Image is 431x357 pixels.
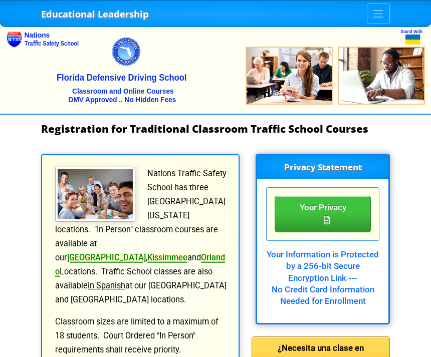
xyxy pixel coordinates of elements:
[88,281,125,290] u: in Spanish
[54,315,227,357] p: Classroom sizes are limited to a maximum of 18 students. Court Ordered "In Person" requirements s...
[55,167,135,222] img: Traffic School Students
[266,241,379,307] div: Your Information is Protected by a 256-bit Secure Encryption Link --- No Credit Card Information ...
[367,4,390,24] button: Toggle navigation
[41,123,390,135] h1: Registration for Traditional Classroom Traffic School Courses
[6,18,425,114] img: Nations Traffic School - Your DMV Approved Florida Traffic School
[54,167,227,307] p: Nations Traffic Safety School has three [GEOGRAPHIC_DATA][US_STATE] locations. "In Person" classr...
[275,207,371,219] a: Your Privacy
[41,6,149,22] a: Educational Leadership
[147,253,187,262] a: Kissimmee
[257,155,388,179] h3: Privacy Statement
[67,253,146,262] a: [GEOGRAPHIC_DATA]
[275,196,371,232] div: Privacy Statement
